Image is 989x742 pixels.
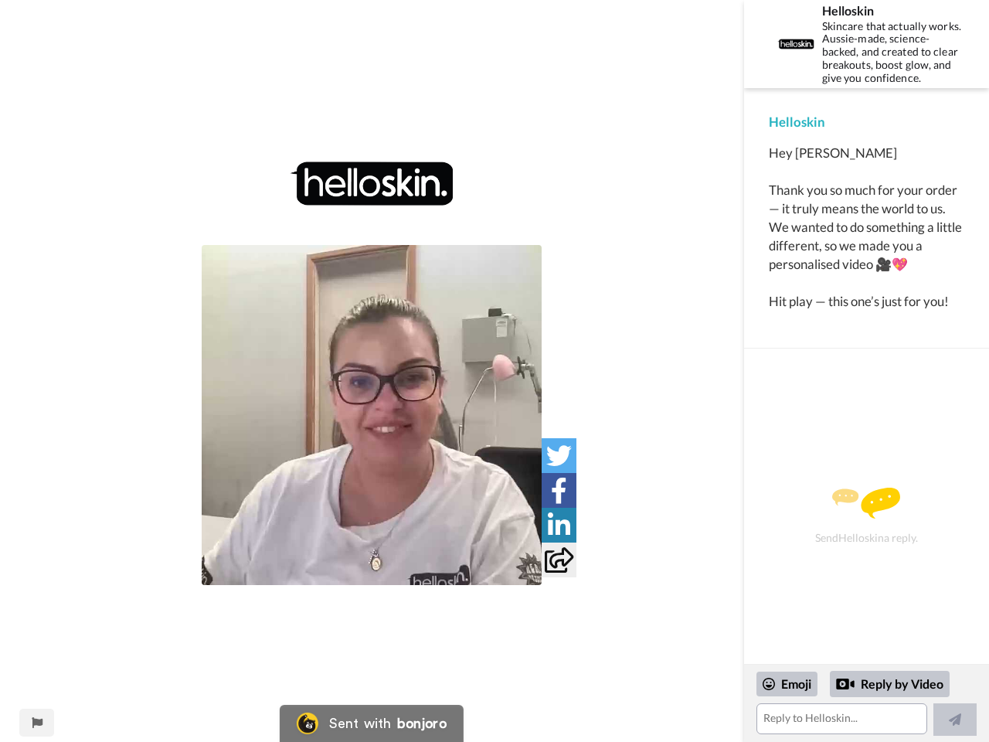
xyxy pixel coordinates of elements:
div: Emoji [756,672,817,696]
img: 500be13a-a02e-4593-ae13-38abaab87494-thumb.jpg [202,245,542,585]
img: Profile Image [777,26,814,63]
img: Bonjoro Logo [297,713,318,734]
img: 8c7f0d61-b590-4917-8bf0-9470951fe845 [290,153,454,215]
div: Helloskin [822,3,964,18]
div: Sent with [329,716,391,730]
div: Reply by Video [836,675,855,693]
div: Helloskin [769,113,964,131]
div: Reply by Video [830,671,950,697]
a: Bonjoro LogoSent withbonjoro [280,705,464,742]
img: message.svg [832,488,900,519]
div: Send Helloskin a reply. [765,376,968,656]
div: bonjoro [397,716,447,730]
div: Hey [PERSON_NAME] Thank you so much for your order — it truly means the world to us. We wanted to... [769,144,964,311]
div: Skincare that actually works. Aussie-made, science-backed, and created to clear breakouts, boost ... [822,20,964,85]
